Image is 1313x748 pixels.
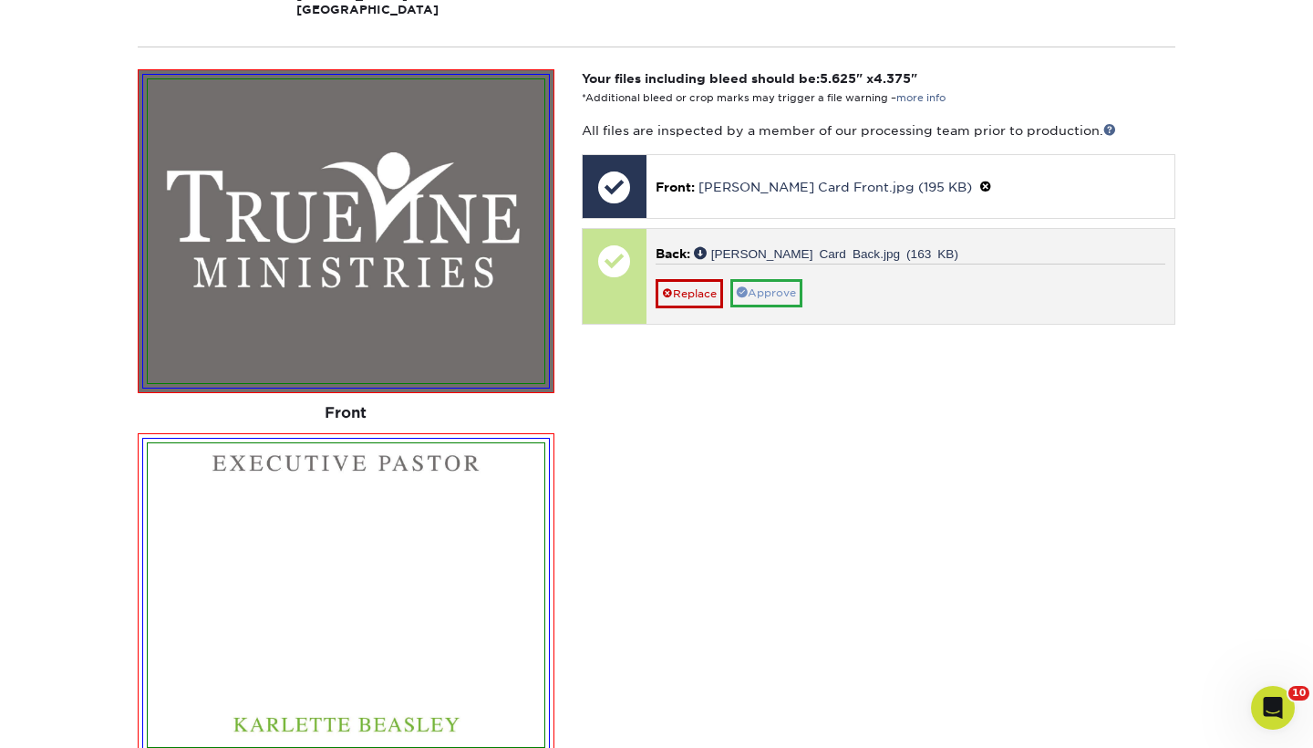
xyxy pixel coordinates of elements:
a: [PERSON_NAME] Card Front.jpg (195 KB) [698,180,972,194]
span: 4.375 [874,71,911,86]
a: more info [896,92,946,104]
span: Front: [656,180,695,194]
a: Replace [656,279,723,308]
span: 5.625 [820,71,856,86]
span: 10 [1288,686,1309,701]
iframe: Intercom live chat [1251,686,1295,730]
p: All files are inspected by a member of our processing team prior to production. [582,121,1175,140]
span: Back: [656,246,690,261]
iframe: Google Customer Reviews [5,692,155,742]
small: *Additional bleed or crop marks may trigger a file warning – [582,92,946,104]
strong: Your files including bleed should be: " x " [582,71,917,86]
div: Front [138,393,554,433]
a: Approve [730,279,802,307]
a: [PERSON_NAME] Card Back.jpg (163 KB) [694,246,958,259]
